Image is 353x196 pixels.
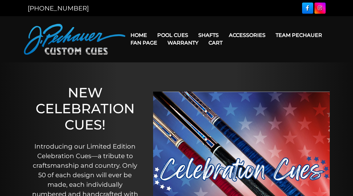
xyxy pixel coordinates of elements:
a: Warranty [162,35,203,51]
h1: NEW CELEBRATION CUES! [30,85,140,133]
a: Fan Page [125,35,162,51]
a: [PHONE_NUMBER] [28,4,89,12]
a: Cart [203,35,228,51]
a: Team Pechauer [271,27,327,43]
img: Pechauer Custom Cues [24,24,126,55]
a: Home [125,27,152,43]
a: Shafts [193,27,224,43]
a: Accessories [224,27,271,43]
a: Pool Cues [152,27,193,43]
